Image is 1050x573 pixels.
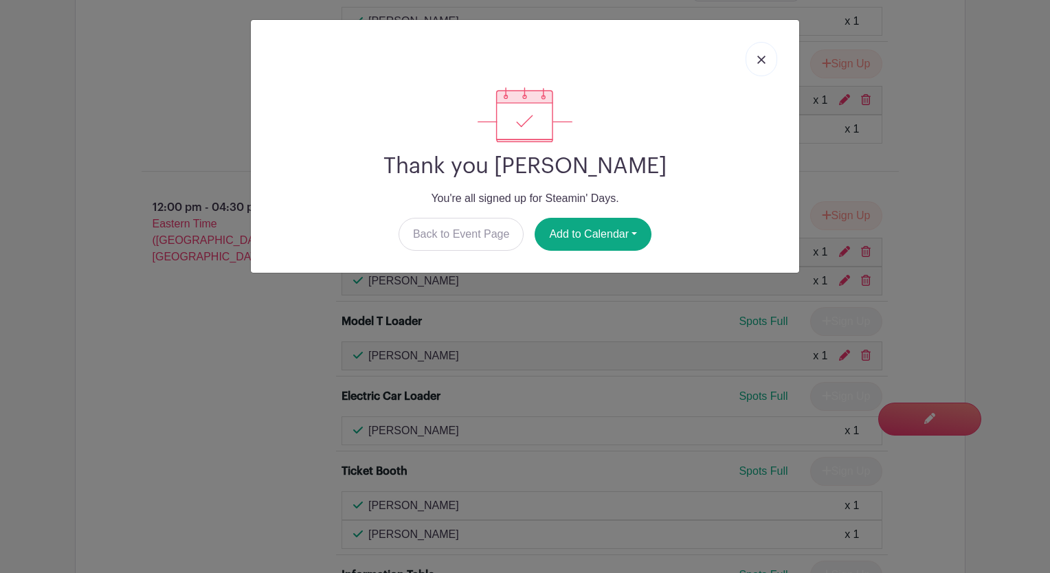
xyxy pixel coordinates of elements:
p: You're all signed up for Steamin' Days. [262,190,788,207]
img: signup_complete-c468d5dda3e2740ee63a24cb0ba0d3ce5d8a4ecd24259e683200fb1569d990c8.svg [478,87,572,142]
img: close_button-5f87c8562297e5c2d7936805f587ecaba9071eb48480494691a3f1689db116b3.svg [757,56,766,64]
a: Back to Event Page [399,218,524,251]
button: Add to Calendar [535,218,651,251]
h2: Thank you [PERSON_NAME] [262,153,788,179]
